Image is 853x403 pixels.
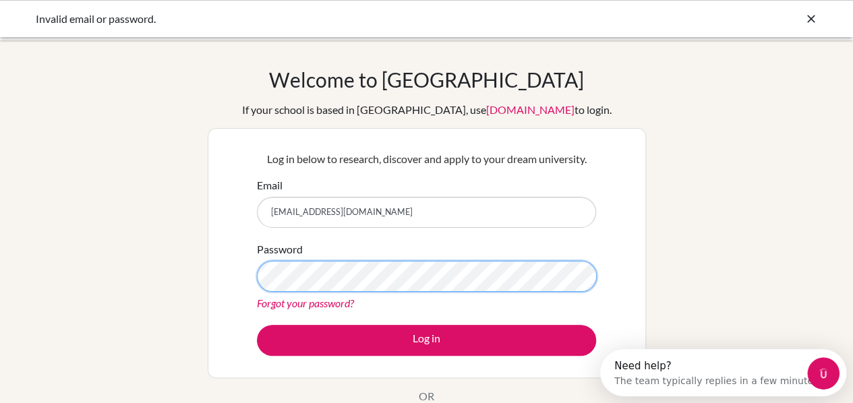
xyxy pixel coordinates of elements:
a: [DOMAIN_NAME] [486,103,575,116]
button: Log in [257,325,596,356]
div: Open Intercom Messenger [5,5,261,42]
div: The team typically replies in a few minutes. [14,22,221,36]
h1: Welcome to [GEOGRAPHIC_DATA] [269,67,584,92]
a: Forgot your password? [257,297,354,309]
label: Password [257,241,303,257]
p: Log in below to research, discover and apply to your dream university. [257,151,596,167]
iframe: Intercom live chat [807,357,840,390]
div: Need help? [14,11,221,22]
div: If your school is based in [GEOGRAPHIC_DATA], use to login. [242,102,612,118]
label: Email [257,177,283,193]
div: Invalid email or password. [36,11,616,27]
iframe: Intercom live chat discovery launcher [600,349,846,396]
